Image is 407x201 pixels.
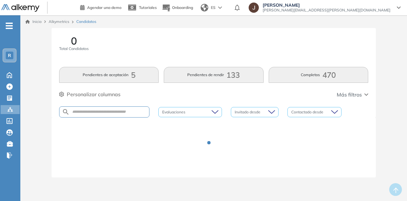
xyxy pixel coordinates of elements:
span: Más filtros [337,91,362,98]
button: Pendientes de aceptación5 [59,67,159,83]
span: Personalizar columnas [67,90,121,98]
button: Pendientes de rendir133 [164,67,263,83]
img: arrow [218,6,222,9]
span: Total Candidatos [59,46,89,52]
button: Onboarding [162,1,193,15]
button: Personalizar columnas [59,90,121,98]
span: Onboarding [172,5,193,10]
img: world [201,4,208,11]
span: [PERSON_NAME] [263,3,390,8]
a: Inicio [25,19,42,25]
button: Más filtros [337,91,368,98]
a: Agendar una demo [80,3,121,11]
span: [PERSON_NAME][EMAIL_ADDRESS][PERSON_NAME][DOMAIN_NAME] [263,8,390,13]
span: ES [211,5,216,11]
i: - [6,25,13,26]
span: Candidatos [76,19,96,25]
button: Completos470 [269,67,368,83]
img: SEARCH_ALT [62,108,70,116]
span: Alkymetrics [49,19,69,24]
img: Logo [1,4,39,12]
span: R [8,53,11,58]
span: Tutoriales [139,5,157,10]
span: 0 [71,36,77,46]
span: Agendar una demo [87,5,121,10]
